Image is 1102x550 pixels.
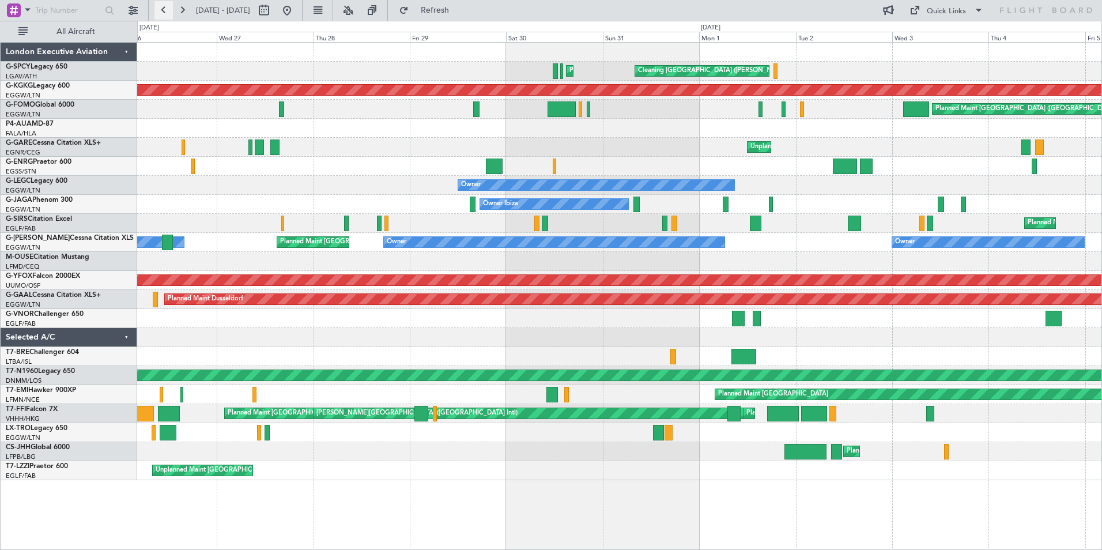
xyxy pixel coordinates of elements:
span: G-FOMO [6,101,35,108]
div: Planned Maint Dusseldorf [168,291,243,308]
a: G-LEGCLegacy 600 [6,178,67,184]
a: T7-FFIFalcon 7X [6,406,58,413]
span: G-KGKG [6,82,33,89]
span: T7-FFI [6,406,26,413]
span: LX-TRO [6,425,31,432]
span: G-LEGC [6,178,31,184]
div: Quick Links [927,6,966,17]
a: EGNR/CEG [6,148,40,157]
a: LFPB/LBG [6,453,36,461]
a: EGGW/LTN [6,110,40,119]
a: EGSS/STN [6,167,36,176]
a: G-FOMOGlobal 6000 [6,101,74,108]
a: G-KGKGLegacy 600 [6,82,70,89]
a: EGGW/LTN [6,300,40,309]
div: [DATE] [139,23,159,33]
a: EGGW/LTN [6,91,40,100]
a: EGLF/FAB [6,319,36,328]
div: Unplanned Maint [GEOGRAPHIC_DATA] ([GEOGRAPHIC_DATA]) [156,462,345,479]
a: LTBA/ISL [6,357,32,366]
div: Owner [895,233,915,251]
div: [PERSON_NAME][GEOGRAPHIC_DATA] ([GEOGRAPHIC_DATA] Intl) [316,405,518,422]
div: Thu 4 [988,32,1085,42]
div: Planned Maint Athens ([PERSON_NAME] Intl) [569,62,702,80]
a: UUMO/OSF [6,281,40,290]
span: M-OUSE [6,254,33,261]
a: LFMD/CEQ [6,262,39,271]
span: T7-BRE [6,349,29,356]
a: LX-TROLegacy 650 [6,425,67,432]
div: Thu 28 [314,32,410,42]
span: T7-N1960 [6,368,38,375]
a: EGGW/LTN [6,205,40,214]
span: G-GARE [6,140,32,146]
span: G-VNOR [6,311,34,318]
a: FALA/HLA [6,129,36,138]
a: LFMN/NCE [6,395,40,404]
a: EGGW/LTN [6,186,40,195]
div: Mon 1 [699,32,795,42]
a: G-GARECessna Citation XLS+ [6,140,101,146]
span: CS-JHH [6,444,31,451]
a: G-[PERSON_NAME]Cessna Citation XLS [6,235,134,242]
div: Owner [461,176,481,194]
span: G-SPCY [6,63,31,70]
a: EGLF/FAB [6,472,36,480]
a: VHHH/HKG [6,415,40,423]
span: G-SIRS [6,216,28,223]
a: T7-N1960Legacy 650 [6,368,75,375]
div: Fri 29 [410,32,506,42]
a: EGGW/LTN [6,243,40,252]
span: Refresh [411,6,459,14]
div: Wed 3 [892,32,988,42]
div: Wed 27 [217,32,313,42]
button: Refresh [394,1,463,20]
a: T7-EMIHawker 900XP [6,387,76,394]
span: All Aircraft [30,28,122,36]
div: Planned Maint [GEOGRAPHIC_DATA] [718,386,828,403]
a: EGLF/FAB [6,224,36,233]
a: G-VNORChallenger 650 [6,311,84,318]
a: G-GAALCessna Citation XLS+ [6,292,101,299]
a: T7-BREChallenger 604 [6,349,79,356]
div: [DATE] [701,23,720,33]
a: G-SIRSCitation Excel [6,216,72,223]
span: G-ENRG [6,159,33,165]
a: G-ENRGPraetor 600 [6,159,71,165]
div: Sat 30 [506,32,602,42]
span: G-[PERSON_NAME] [6,235,70,242]
span: [DATE] - [DATE] [196,5,250,16]
div: Planned Maint [GEOGRAPHIC_DATA] ([GEOGRAPHIC_DATA] Intl) [228,405,420,422]
button: All Aircraft [13,22,125,41]
div: Tue 26 [120,32,217,42]
div: Planned Maint [GEOGRAPHIC_DATA] ([GEOGRAPHIC_DATA]) [847,443,1028,460]
a: M-OUSECitation Mustang [6,254,89,261]
a: DNMM/LOS [6,376,41,385]
a: LGAV/ATH [6,72,37,81]
div: Tue 2 [796,32,892,42]
div: Sun 31 [603,32,699,42]
div: Cleaning [GEOGRAPHIC_DATA] ([PERSON_NAME] Intl) [638,62,801,80]
div: Planned Maint [GEOGRAPHIC_DATA] ([GEOGRAPHIC_DATA]) [280,233,462,251]
input: Trip Number [35,2,101,19]
a: G-YFOXFalcon 2000EX [6,273,80,280]
span: T7-LZZI [6,463,29,470]
span: T7-EMI [6,387,28,394]
a: G-JAGAPhenom 300 [6,197,73,204]
span: G-YFOX [6,273,32,280]
div: Planned Maint [GEOGRAPHIC_DATA] ([GEOGRAPHIC_DATA] Intl) [746,405,939,422]
a: G-SPCYLegacy 650 [6,63,67,70]
span: G-JAGA [6,197,32,204]
button: Quick Links [904,1,989,20]
a: CS-JHHGlobal 6000 [6,444,70,451]
a: T7-LZZIPraetor 600 [6,463,68,470]
div: Unplanned Maint [PERSON_NAME] [750,138,855,156]
a: P4-AUAMD-87 [6,120,54,127]
span: G-GAAL [6,292,32,299]
a: EGGW/LTN [6,434,40,442]
div: Owner Ibiza [483,195,518,213]
span: P4-AUA [6,120,32,127]
div: Owner [387,233,406,251]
